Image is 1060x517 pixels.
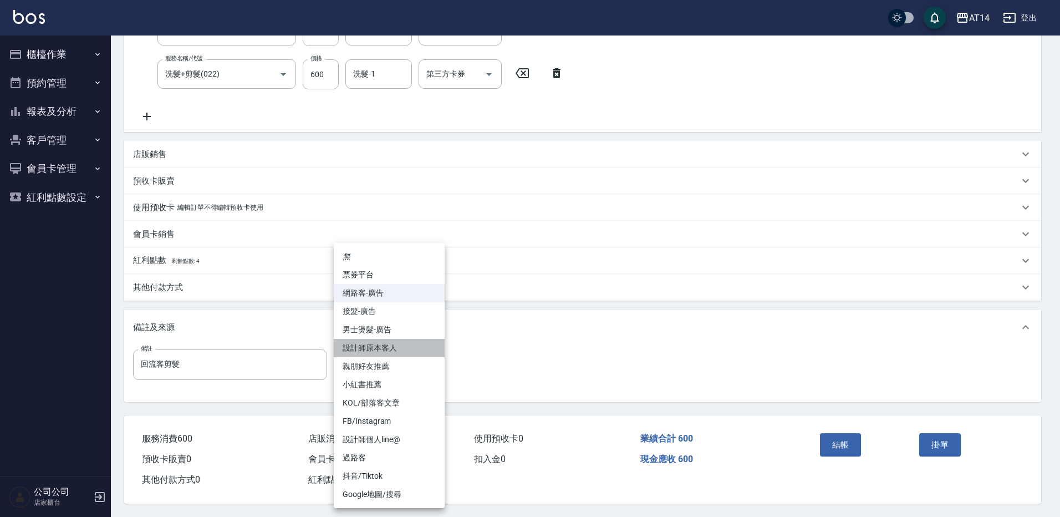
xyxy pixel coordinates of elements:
li: FB/Instagram [334,412,445,430]
li: 設計師個人line@ [334,430,445,449]
em: 無 [343,251,350,262]
li: 接髮-廣告 [334,302,445,321]
li: Google地圖/搜尋 [334,485,445,504]
li: 抖音/Tiktok [334,467,445,485]
li: 過路客 [334,449,445,467]
li: 男士燙髮-廣告 [334,321,445,339]
li: 設計師原本客人 [334,339,445,357]
li: 網路客-廣告 [334,284,445,302]
li: KOL/部落客文章 [334,394,445,412]
li: 小紅書推薦 [334,376,445,394]
li: 親朋好友推薦 [334,357,445,376]
li: 票券平台 [334,266,445,284]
